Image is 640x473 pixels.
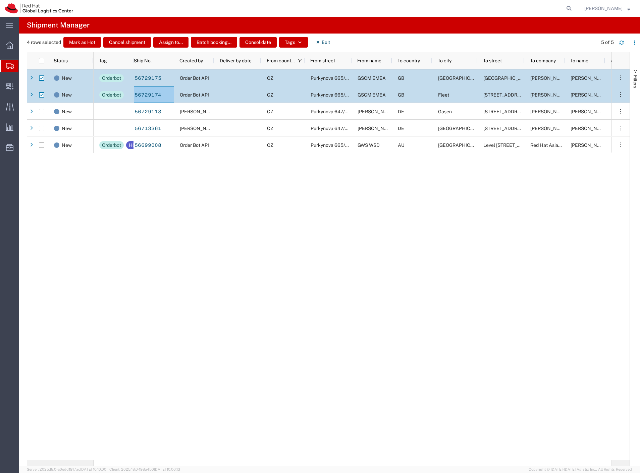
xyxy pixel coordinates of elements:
[398,126,404,131] span: DE
[267,109,273,114] span: CZ
[267,126,273,131] span: CZ
[311,109,351,114] span: Purkynova 647/111
[267,75,273,81] span: CZ
[153,37,189,48] button: Assign to...
[570,58,588,63] span: To name
[601,39,614,46] div: 5 of 5
[530,109,569,114] span: Stanislav Jakuschevskij
[310,37,335,48] button: Exit
[267,92,273,98] span: CZ
[27,467,106,471] span: Server: 2025.18.0-a0edd1917ac
[358,109,396,114] span: Mackenzie Smit
[530,75,569,81] span: Kirby Hung
[62,86,72,103] span: New
[27,17,90,34] h4: Shipment Manager
[311,92,352,98] span: Purkynova 665/115
[358,142,380,148] span: GWS WSD
[134,140,162,151] a: 56699008
[311,126,351,131] span: Purkynova 647/111
[180,109,218,114] span: Mackenzie Smit
[180,142,209,148] span: Order Bot API
[62,137,72,154] span: New
[134,90,162,101] a: 56729174
[438,58,451,63] span: To city
[483,126,528,131] span: Weinbergstrasse 19
[129,141,142,149] div: HOLD
[357,58,381,63] span: From name
[180,92,209,98] span: Order Bot API
[220,58,252,63] span: Deliver by date
[483,142,579,148] span: Level 33, 1 Denison Street
[179,58,203,63] span: Created by
[102,91,121,99] div: Orderbot
[62,103,72,120] span: New
[180,126,218,131] span: Mackenzie Smit
[267,58,295,63] span: From country
[239,37,277,48] button: Consolidate
[62,120,72,137] span: New
[27,39,61,46] span: 4 rows selected
[109,467,180,471] span: Client: 2025.18.0-198a450
[99,58,107,63] span: Tag
[530,126,569,131] span: Predrag Knezevic
[310,58,335,63] span: From street
[571,75,609,81] span: Kirby Hung
[102,141,121,149] div: Orderbot
[191,37,237,48] button: Batch booking...
[311,75,352,81] span: Purkynova 665/115
[397,58,420,63] span: To country
[54,58,68,63] span: Status
[438,109,452,114] span: Gasen
[571,126,609,131] span: Predrag Knezevic
[134,107,162,117] a: 56729113
[62,70,72,86] span: New
[633,75,638,88] span: Filters
[358,92,386,98] span: GSCM EMEA
[530,58,556,63] span: To company
[398,109,404,114] span: DE
[134,73,162,84] a: 56729175
[530,92,569,98] span: Darren C Tye
[358,75,386,81] span: GSCM EMEA
[529,467,632,472] span: Copyright © [DATE]-[DATE] Agistix Inc., All Rights Reserved
[584,5,623,12] span: Filip Lizuch
[180,75,209,81] span: Order Bot API
[571,142,631,148] span: Delia Kewal ?????????
[584,4,631,12] button: [PERSON_NAME]
[398,75,404,81] span: GB
[279,37,308,48] button: Tags
[80,467,106,471] span: [DATE] 10:10:00
[483,92,528,98] span: 40 Wellington Avenue
[438,126,486,131] span: Darmstadt
[398,92,404,98] span: GB
[103,37,151,48] button: Cancel shipment
[267,142,273,148] span: CZ
[5,3,73,13] img: logo
[398,142,405,148] span: AU
[438,92,449,98] span: Fleet
[483,75,531,81] span: 114 Normandy House
[571,109,609,114] span: Stanislav Jakuschevskij
[358,126,396,131] span: Mackenzie Smit
[134,58,152,63] span: Ship No.
[610,58,631,63] span: Assign to
[63,37,101,48] button: Mark as Hot
[311,142,352,148] span: Purkynova 665/115
[102,74,121,82] div: Orderbot
[438,75,486,81] span: Basingstoke
[483,109,528,114] span: Mitterbachstraße 41
[134,123,162,134] a: 56713361
[483,58,502,63] span: To street
[530,142,591,148] span: Red Hat Asia-Pacific Pty Ltd
[571,92,609,98] span: Darren C Tye
[438,142,486,148] span: NORTH SYDNEY
[154,467,180,471] span: [DATE] 10:06:13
